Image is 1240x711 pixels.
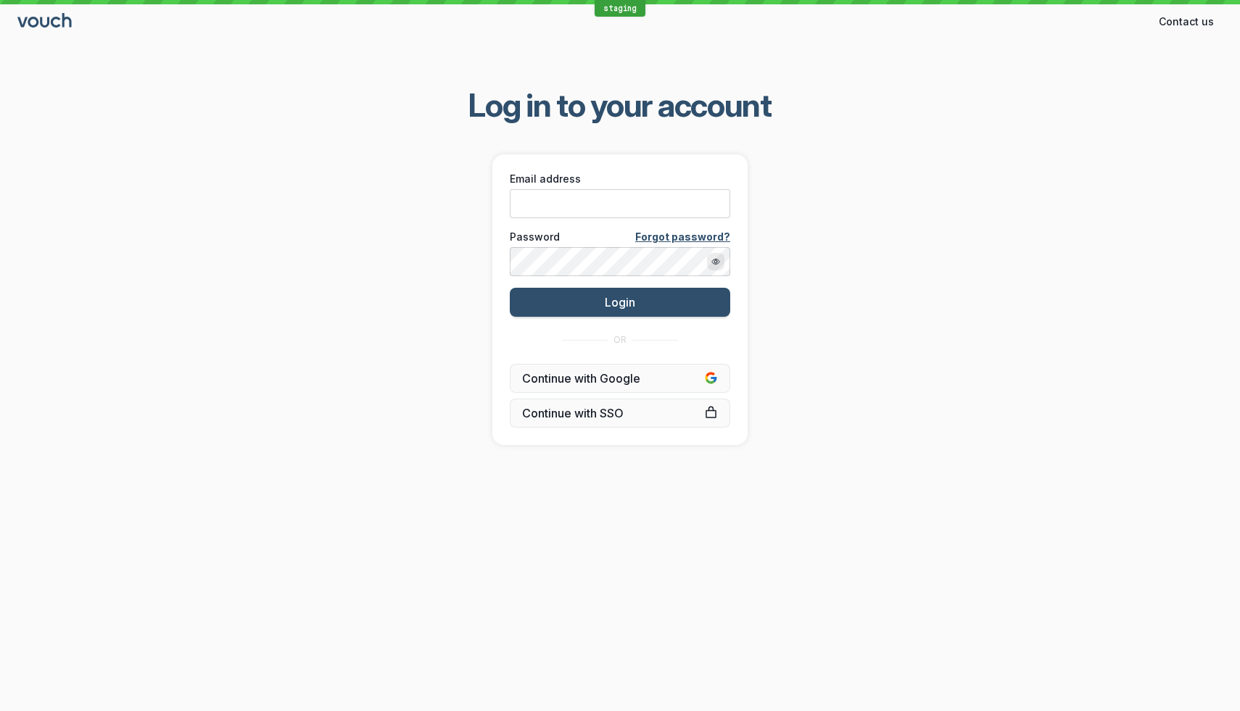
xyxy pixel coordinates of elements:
span: Password [510,230,560,244]
span: Continue with Google [522,371,718,386]
a: Continue with SSO [510,399,730,428]
button: Show password [707,253,724,270]
a: Forgot password? [635,230,730,244]
button: Continue with Google [510,364,730,393]
span: Email address [510,172,581,186]
span: Login [605,295,635,309]
a: Go to sign in [17,16,74,28]
button: Login [510,288,730,317]
span: Log in to your account [468,85,772,125]
span: OR [613,334,627,346]
button: Contact us [1150,10,1223,33]
span: Continue with SSO [522,406,718,420]
span: Contact us [1159,14,1214,29]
